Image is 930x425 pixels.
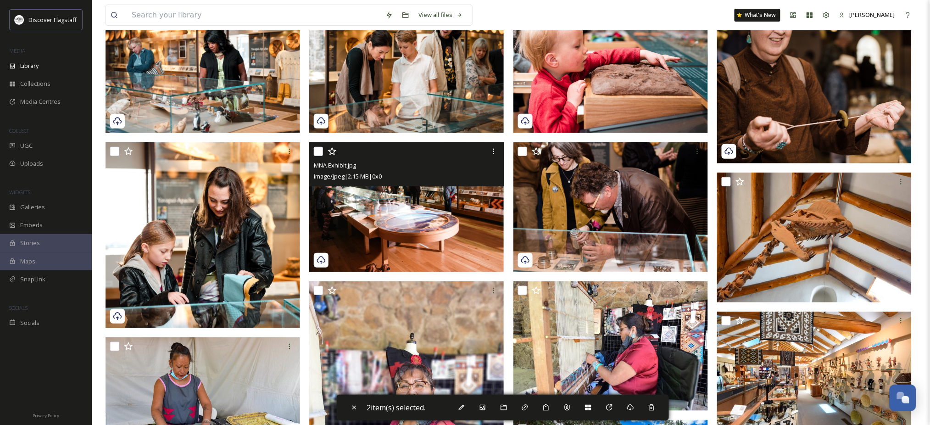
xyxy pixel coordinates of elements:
[20,79,50,88] span: Collections
[20,239,40,247] span: Stories
[513,3,708,133] img: toddler touching.jpg
[20,159,43,168] span: Uploads
[835,6,900,24] a: [PERSON_NAME]
[20,221,43,229] span: Embeds
[20,62,39,70] span: Library
[127,5,381,25] input: Search your library
[367,403,426,413] span: 2 item(s) selected.
[314,161,356,169] span: MNA Exhibit.jpg
[9,304,28,311] span: SOCIALS
[33,413,59,419] span: Privacy Policy
[33,409,59,420] a: Privacy Policy
[15,15,24,24] img: Untitled%20design%20(1).png
[20,257,35,266] span: Maps
[850,11,895,19] span: [PERSON_NAME]
[9,127,29,134] span: COLLECT
[309,142,504,272] img: MNA Exhibit.jpg
[717,3,912,163] img: playing.jpg
[9,189,30,196] span: WIDGETS
[106,3,300,133] img: 426A4695.jpg
[20,203,45,212] span: Galleries
[513,142,708,272] img: IMG_4742.jpg
[309,3,504,133] img: 426A4642.jpg
[414,6,468,24] a: View all files
[717,173,912,302] img: DSC_0019_Museum.JPG
[890,385,916,411] button: Open Chat
[9,47,25,54] span: MEDIA
[314,172,382,180] span: image/jpeg | 2.15 MB | 0 x 0
[28,16,77,24] span: Discover Flagstaff
[735,9,780,22] a: What's New
[20,141,33,150] span: UGC
[20,97,61,106] span: Media Centres
[513,281,708,411] img: DSC_0040._Museum.JPG
[20,319,39,327] span: Socials
[106,142,300,328] img: mother and daughter at opening.jpg
[20,275,45,284] span: SnapLink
